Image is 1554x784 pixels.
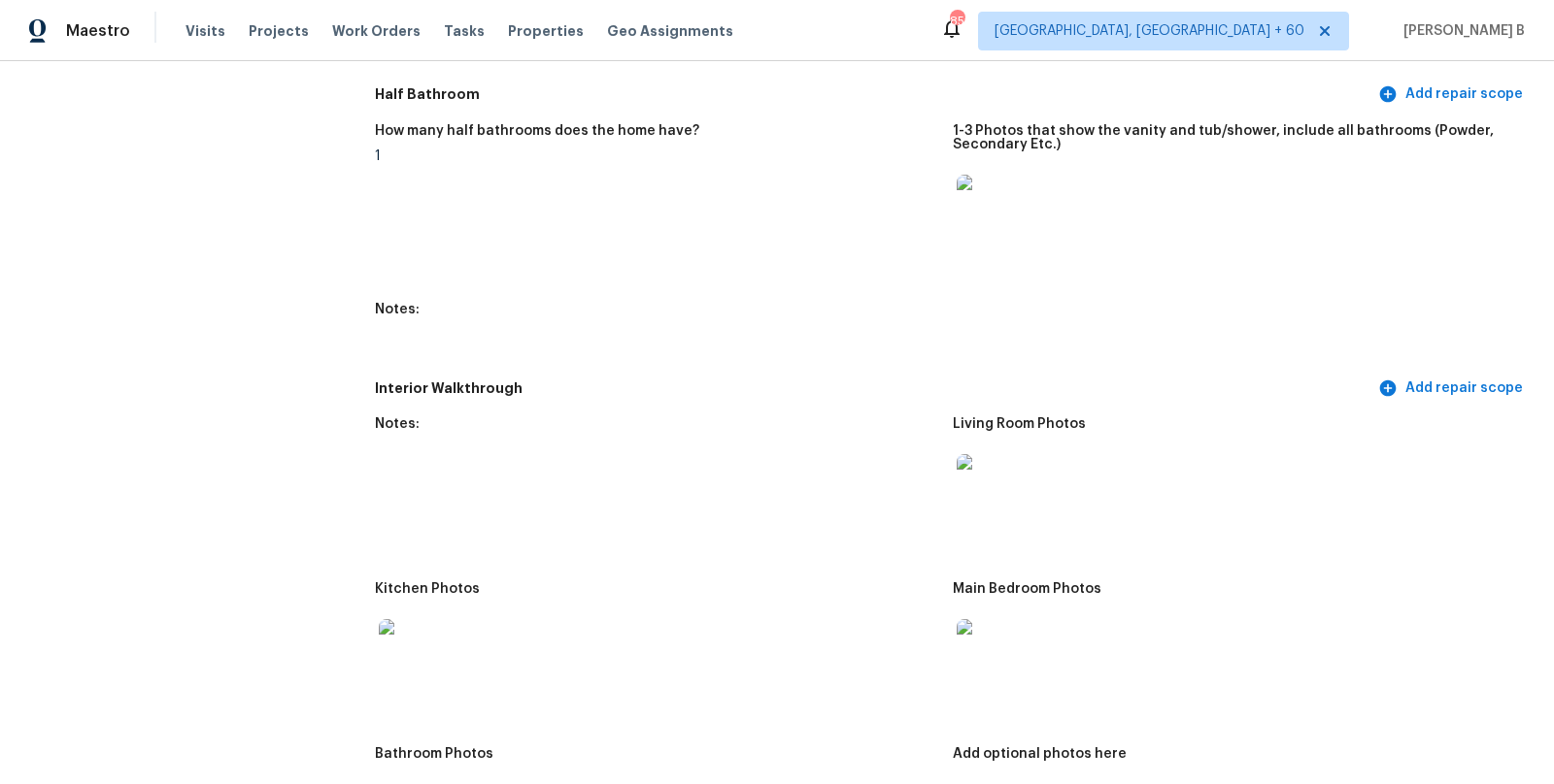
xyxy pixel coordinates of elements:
h5: Living Room Photos [953,417,1086,431]
button: Add repair scope [1374,371,1531,407]
span: Geo Assignments [607,21,733,41]
h5: Half Bathroom [375,84,1374,105]
h5: Bathroom Photos [375,747,493,761]
h5: Notes: [375,417,420,431]
h5: Kitchen Photos [375,582,480,596]
span: Add repair scope [1382,82,1523,107]
span: [GEOGRAPHIC_DATA], [GEOGRAPHIC_DATA] + 60 [995,21,1304,41]
span: Projects [249,21,309,41]
span: Maestro [66,21,130,41]
span: Tasks [444,24,485,38]
h5: How many half bathrooms does the home have? [375,124,699,138]
button: Add repair scope [1374,77,1531,113]
span: Add repair scope [1382,376,1523,401]
span: Visits [186,21,225,41]
span: [PERSON_NAME] B [1396,21,1525,41]
h5: Add optional photos here [953,747,1127,761]
div: 1 [375,149,937,163]
h5: Notes: [375,303,420,316]
span: Properties [508,21,584,41]
h5: Main Bedroom Photos [953,582,1101,596]
div: 852 [950,12,963,31]
h5: 1-3 Photos that show the vanity and tub/shower, include all bathrooms (Powder, Secondary Etc.) [953,124,1515,151]
span: Work Orders [332,21,421,41]
h5: Interior Walkthrough [375,378,1374,399]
